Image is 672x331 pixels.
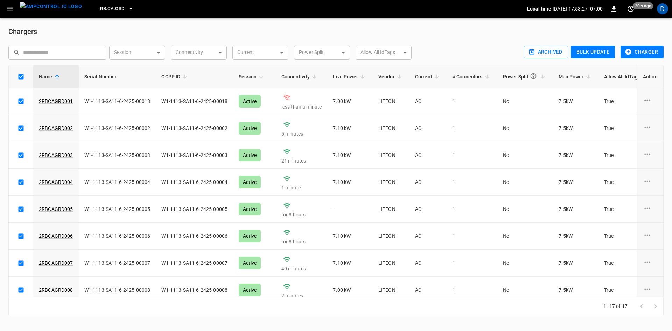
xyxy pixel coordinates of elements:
[373,223,409,250] td: LITEON
[598,196,665,223] td: True
[553,277,598,304] td: 7.5 kW
[79,277,156,304] td: W1-1113-SA11-6-2425-00008
[156,115,233,142] td: W1-1113-SA11-6-2425-00002
[156,223,233,250] td: W1-1113-SA11-6-2425-00006
[156,142,233,169] td: W1-1113-SA11-6-2425-00003
[373,277,409,304] td: LITEON
[553,88,598,115] td: 7.5 kW
[524,46,568,58] button: Archived
[156,250,233,277] td: W1-1113-SA11-6-2425-00007
[643,258,658,268] div: charge point options
[643,96,658,106] div: charge point options
[409,142,447,169] td: AC
[281,292,322,299] p: 2 minutes
[327,196,373,223] td: -
[20,2,82,11] img: ampcontrol.io logo
[39,233,73,240] a: 2RBCAGRD006
[39,260,73,267] a: 2RBCAGRD007
[497,115,553,142] td: No
[39,152,73,159] a: 2RBCAGRD003
[79,115,156,142] td: W1-1113-SA11-6-2425-00002
[409,88,447,115] td: AC
[553,5,603,12] p: [DATE] 17:53:27 -07:00
[598,277,665,304] td: True
[553,169,598,196] td: 7.5 kW
[239,230,261,242] div: Active
[409,196,447,223] td: AC
[621,46,664,58] button: Charger
[409,250,447,277] td: AC
[327,115,373,142] td: 7.10 kW
[161,73,189,81] span: OCPP ID
[373,250,409,277] td: LITEON
[497,142,553,169] td: No
[409,277,447,304] td: AC
[79,65,156,88] th: Serial Number
[553,250,598,277] td: 7.5 kW
[497,250,553,277] td: No
[373,196,409,223] td: LITEON
[447,277,497,304] td: 1
[373,142,409,169] td: LITEON
[497,277,553,304] td: No
[643,285,658,295] div: charge point options
[447,115,497,142] td: 1
[79,142,156,169] td: W1-1113-SA11-6-2425-00003
[553,142,598,169] td: 7.5 kW
[598,250,665,277] td: True
[97,2,136,16] button: RB.CA.GRD
[633,2,653,9] span: 20 s ago
[327,223,373,250] td: 7.10 kW
[239,176,261,188] div: Active
[553,223,598,250] td: 7.5 kW
[571,46,615,58] button: Bulk update
[453,73,492,81] span: # Connectors
[281,157,322,164] p: 21 minutes
[559,73,593,81] span: Max Power
[409,115,447,142] td: AC
[281,238,322,245] p: for 8 hours
[281,265,322,272] p: 40 minutes
[281,103,322,110] p: less than a minute
[156,88,233,115] td: W1-1113-SA11-6-2425-00018
[239,122,261,135] div: Active
[8,26,664,37] h6: Chargers
[373,88,409,115] td: LITEON
[281,130,322,137] p: 5 minutes
[598,223,665,250] td: True
[239,257,261,269] div: Active
[637,65,663,88] th: Action
[239,203,261,215] div: Active
[447,223,497,250] td: 1
[373,115,409,142] td: LITEON
[527,5,551,12] p: Local time
[643,177,658,187] div: charge point options
[497,196,553,223] td: No
[643,231,658,241] div: charge point options
[79,169,156,196] td: W1-1113-SA11-6-2425-00004
[327,169,373,196] td: 7.10 kW
[79,196,156,223] td: W1-1113-SA11-6-2425-00005
[409,169,447,196] td: AC
[79,88,156,115] td: W1-1113-SA11-6-2425-00018
[281,211,322,218] p: for 8 hours
[598,142,665,169] td: True
[497,223,553,250] td: No
[156,169,233,196] td: W1-1113-SA11-6-2425-00004
[327,142,373,169] td: 7.10 kW
[378,73,404,81] span: Vendor
[39,98,73,105] a: 2RBCAGRD001
[598,88,665,115] td: True
[553,115,598,142] td: 7.5 kW
[643,150,658,160] div: charge point options
[39,179,73,186] a: 2RBCAGRD004
[327,250,373,277] td: 7.10 kW
[100,5,124,13] span: RB.CA.GRD
[598,169,665,196] td: True
[79,250,156,277] td: W1-1113-SA11-6-2425-00007
[156,196,233,223] td: W1-1113-SA11-6-2425-00005
[625,3,636,14] button: set refresh interval
[327,277,373,304] td: 7.00 kW
[603,303,628,310] p: 1–17 of 17
[39,125,73,132] a: 2RBCAGRD002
